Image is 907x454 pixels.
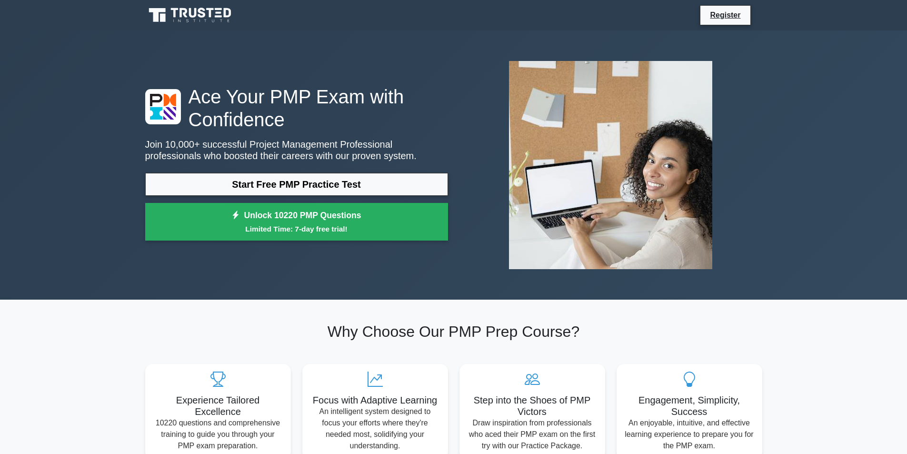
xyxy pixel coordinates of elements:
[145,323,762,341] h2: Why Choose Our PMP Prep Course?
[145,139,448,161] p: Join 10,000+ successful Project Management Professional professionals who boosted their careers w...
[467,417,598,452] p: Draw inspiration from professionals who aced their PMP exam on the first try with our Practice Pa...
[467,394,598,417] h5: Step into the Shoes of PMP Victors
[145,173,448,196] a: Start Free PMP Practice Test
[624,394,755,417] h5: Engagement, Simplicity, Success
[624,417,755,452] p: An enjoyable, intuitive, and effective learning experience to prepare you for the PMP exam.
[157,223,436,234] small: Limited Time: 7-day free trial!
[310,394,440,406] h5: Focus with Adaptive Learning
[310,406,440,452] p: An intelligent system designed to focus your efforts where they're needed most, solidifying your ...
[145,203,448,241] a: Unlock 10220 PMP QuestionsLimited Time: 7-day free trial!
[145,85,448,131] h1: Ace Your PMP Exam with Confidence
[153,417,283,452] p: 10220 questions and comprehensive training to guide you through your PMP exam preparation.
[153,394,283,417] h5: Experience Tailored Excellence
[704,9,746,21] a: Register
